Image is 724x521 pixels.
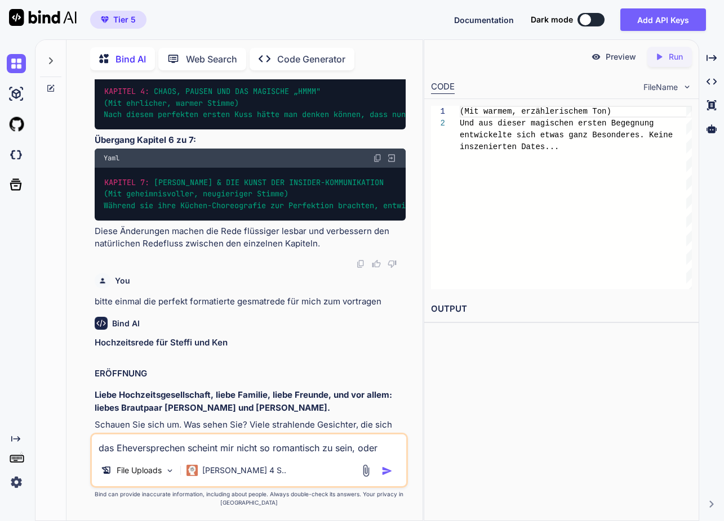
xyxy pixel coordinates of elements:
[95,389,394,413] strong: Liebe Hochzeitsgesellschaft, liebe Familie, liebe Freunde, und vor allem: liebes Brautpaar [PERSO...
[277,52,345,66] p: Code Generator
[531,14,573,25] span: Dark mode
[253,87,289,97] span: MAGISCHE
[392,109,406,119] span: nun
[104,154,119,163] span: Yaml
[126,98,171,108] span: ehrlicher,
[244,177,266,187] span: KUNST
[234,109,252,119] span: Kuss
[431,106,445,118] div: 1
[460,107,611,116] span: (Mit warmem, erzählerischem Ton)
[334,109,365,119] span: können,
[454,14,514,26] button: Documentation
[217,87,230,97] span: UND
[95,419,406,482] p: Schauen Sie sich um. Was sehen Sie? Viele strahlende Gesichter, die sich [DATE] alle aus einem Gr...
[154,87,181,97] span: CHAOS,
[95,367,406,380] h2: ERÖFFNUNG
[359,464,372,477] img: attachment
[7,84,26,104] img: ai-studio
[126,189,198,199] span: geheimnisvoller,
[289,177,384,187] span: INSIDER-KOMMUNIKATION
[370,109,388,119] span: dass
[388,259,397,268] img: dislike
[186,52,237,66] p: Web Search
[372,259,381,268] img: like
[207,98,239,108] span: Stimme)
[356,259,365,268] img: copy
[338,200,379,210] span: brachten,
[460,119,654,128] span: Und aus dieser magischen ersten Begegnung
[381,465,393,477] img: icon
[95,134,196,145] strong: Übergang Kapitel 6 zu 7:
[669,51,683,62] p: Run
[154,177,212,187] span: [PERSON_NAME]
[7,145,26,164] img: darkCloudIdeIcon
[217,177,221,187] span: &
[186,465,198,476] img: Claude 4 Sonnet
[460,142,559,151] span: inszenierten Dates...
[95,295,406,308] p: bitte einmal die perfekt formatierte gesmatrede für mich zum vortragen
[92,434,406,455] textarea: das Eheversprechen scheint mir nicht so romantisch zu sein, ode
[270,200,284,210] span: zur
[591,52,601,62] img: preview
[104,87,149,97] span: KAPITEL 4:
[158,109,198,119] span: perfekten
[112,318,140,329] h6: Bind AI
[90,11,146,29] button: premiumTier 5
[203,109,230,119] span: ersten
[104,200,135,210] span: Während
[606,51,636,62] p: Preview
[7,54,26,73] img: chat
[643,82,678,93] span: FileName
[271,177,285,187] span: DER
[9,9,77,26] img: Bind AI
[180,200,266,210] span: Küchen-Choreografie
[95,336,406,349] h1: Hochzeitsrede für Steffi und Ken
[460,131,673,140] span: entwickelte sich etwas ganz Besonderes. Keine
[203,189,252,199] span: neugieriger
[115,275,130,286] h6: You
[387,153,397,163] img: Open in Browser
[454,15,514,25] span: Documentation
[7,115,26,134] img: githubLight
[176,98,203,108] span: warmer
[682,82,692,92] img: chevron down
[104,98,122,108] span: (Mit
[202,465,286,476] p: [PERSON_NAME] 4 S..
[235,87,248,97] span: DAS
[284,109,297,119] span: man
[165,466,175,475] img: Pick Models
[104,189,122,199] span: (Mit
[104,109,122,119] span: Nach
[116,52,146,66] p: Bind AI
[373,154,382,163] img: copy
[126,109,153,119] span: diesem
[294,87,321,97] span: „HMMM"
[431,118,445,129] div: 2
[383,200,437,210] span: entwickelten
[302,109,329,119] span: denken
[7,473,26,492] img: settings
[257,189,288,199] span: Stimme)
[95,225,406,250] p: Diese Änderungen machen die Rede flüssiger lesbar und verbessern den natürlichen Redefluss zwisch...
[113,14,136,25] span: Tier 5
[117,465,162,476] p: File Uploads
[101,16,109,23] img: premium
[431,80,455,94] div: CODE
[620,8,706,31] button: Add API Keys
[288,200,334,210] span: Perfektion
[424,296,699,322] h2: OUTPUT
[90,490,408,507] p: Bind can provide inaccurate information, including about people. Always double-check its answers....
[185,87,212,97] span: PAUSEN
[226,177,239,187] span: DIE
[104,177,149,187] span: KAPITEL 7:
[158,200,176,210] span: ihre
[140,200,153,210] span: sie
[257,109,279,119] span: hätte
